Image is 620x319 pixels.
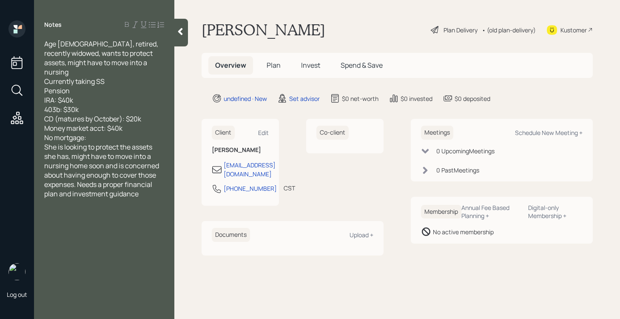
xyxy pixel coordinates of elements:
div: $0 invested [401,94,432,103]
span: Overview [215,60,246,70]
h6: Client [212,126,235,140]
div: Set advisor [289,94,320,103]
div: Plan Delivery [444,26,478,34]
div: $0 net-worth [342,94,378,103]
span: CD (matures by October): $20k [44,114,141,124]
div: undefined · New [224,94,267,103]
span: Age [DEMOGRAPHIC_DATA], retired, recently widowed, wants to protect assets, might have to move in... [44,39,159,77]
span: Spend & Save [341,60,383,70]
h1: [PERSON_NAME] [202,20,325,39]
img: retirable_logo.png [9,263,26,280]
span: Invest [301,60,320,70]
div: Log out [7,290,27,299]
div: Kustomer [560,26,587,34]
div: • (old plan-delivery) [482,26,536,34]
div: Edit [258,129,269,137]
div: [PHONE_NUMBER] [224,184,277,193]
div: Schedule New Meeting + [515,129,583,137]
div: CST [284,184,295,193]
div: 0 Past Meeting s [436,166,479,175]
label: Notes [44,20,62,29]
div: $0 deposited [455,94,490,103]
span: No mortgage: [44,133,86,142]
span: Pension [44,86,70,95]
span: Plan [267,60,281,70]
h6: Documents [212,228,250,242]
div: Upload + [350,231,373,239]
span: She is looking to protect the assets she has, might have to move into a nursing home soon and is ... [44,142,160,198]
h6: Co-client [316,126,349,140]
span: 403b: $30k [44,105,79,114]
div: 0 Upcoming Meeting s [436,147,495,155]
div: Annual Fee Based Planning + [461,204,521,220]
h6: [PERSON_NAME] [212,147,269,154]
span: Currently taking SS [44,77,105,86]
h6: Membership [421,205,461,219]
div: No active membership [433,227,494,236]
div: Digital-only Membership + [528,204,583,220]
h6: Meetings [421,126,453,140]
span: Money market acct: $40k [44,124,122,133]
span: IRA: $40k [44,95,73,105]
div: [EMAIL_ADDRESS][DOMAIN_NAME] [224,161,276,178]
